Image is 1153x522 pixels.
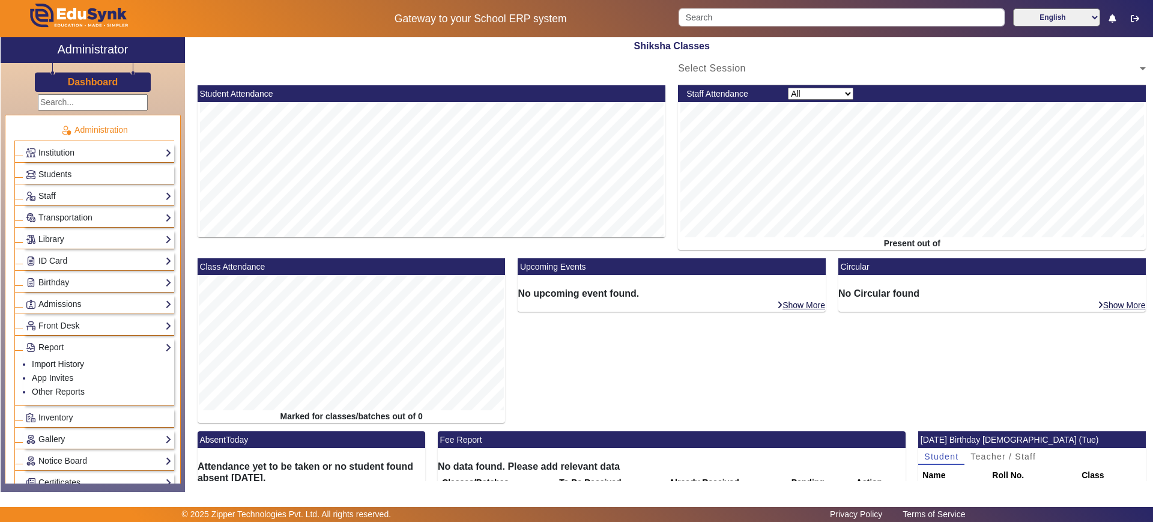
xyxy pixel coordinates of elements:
span: Students [38,169,71,179]
h6: No data found. Please add relevant data [438,461,906,472]
span: Inventory [38,413,73,422]
div: Present out of [678,237,1146,250]
a: Show More [1097,300,1146,311]
p: Administration [14,124,174,136]
th: Action [852,472,906,494]
a: Import History [32,359,84,369]
mat-card-header: AbsentToday [198,431,425,448]
span: Student [924,452,958,461]
a: Show More [776,300,826,311]
h5: Gateway to your School ERP system [295,13,666,25]
span: Select Session [678,63,746,73]
th: Name [918,465,988,487]
a: Students [26,168,172,181]
mat-card-header: Circular [838,258,1146,275]
div: Marked for classes/batches out of 0 [198,410,506,423]
th: Pending [787,472,852,494]
mat-card-header: Student Attendance [198,85,665,102]
th: Already Received [665,472,787,494]
h2: Shiksha Classes [191,40,1152,52]
a: Terms of Service [897,506,971,522]
a: Dashboard [67,76,119,88]
img: Students.png [26,170,35,179]
h6: No upcoming event found. [518,288,826,299]
h2: Administrator [58,42,129,56]
p: © 2025 Zipper Technologies Pvt. Ltd. All rights reserved. [182,508,392,521]
input: Search... [38,94,148,111]
span: Teacher / Staff [970,452,1036,461]
h6: No Circular found [838,288,1146,299]
th: Classes/Batches [438,472,555,494]
th: To Be Received [555,472,665,494]
div: Staff Attendance [680,88,782,100]
a: Inventory [26,411,172,425]
a: Other Reports [32,387,85,396]
img: Administration.png [61,125,71,136]
mat-card-header: Upcoming Events [518,258,826,275]
a: Administrator [1,37,185,63]
img: Inventory.png [26,413,35,422]
th: Roll No. [988,465,1077,487]
a: App Invites [32,373,73,383]
input: Search [679,8,1004,26]
mat-card-header: [DATE] Birthday [DEMOGRAPHIC_DATA] (Tue) [918,431,1146,448]
h6: Attendance yet to be taken or no student found absent [DATE]. [198,461,425,484]
mat-card-header: Fee Report [438,431,906,448]
th: Class [1077,465,1146,487]
mat-card-header: Class Attendance [198,258,506,275]
h3: Dashboard [68,76,118,88]
a: Privacy Policy [824,506,888,522]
